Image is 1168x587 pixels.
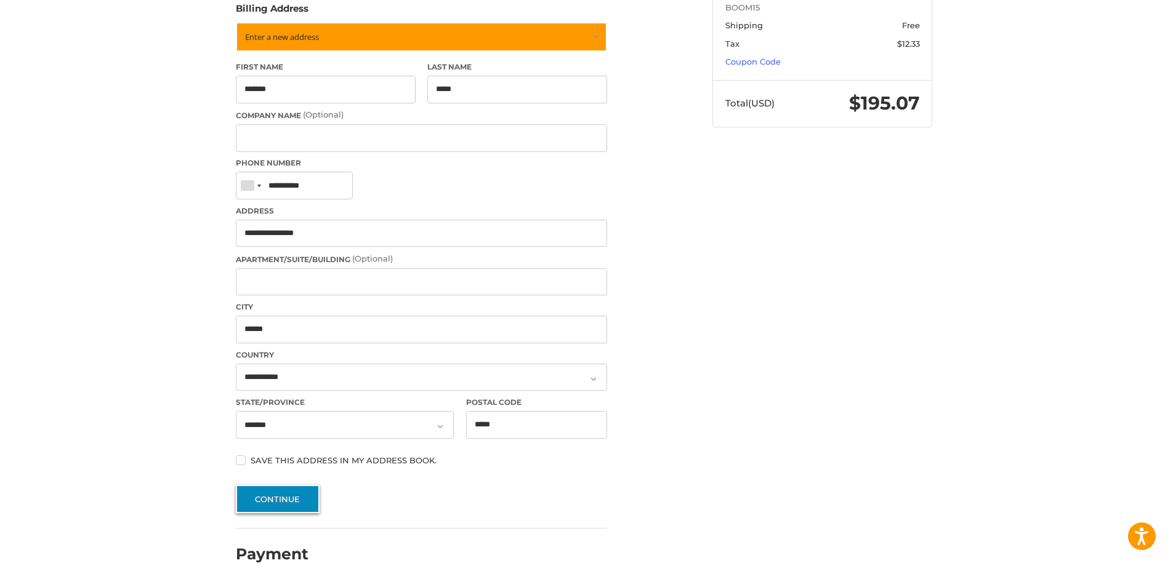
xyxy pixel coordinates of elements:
[352,254,393,263] small: (Optional)
[236,109,607,121] label: Company Name
[725,20,763,30] span: Shipping
[236,158,607,169] label: Phone Number
[236,485,320,513] button: Continue
[236,253,607,265] label: Apartment/Suite/Building
[236,397,454,408] label: State/Province
[849,92,920,114] span: $195.07
[236,349,607,361] label: Country
[236,455,607,465] label: Save this address in my address book.
[303,110,344,119] small: (Optional)
[725,2,920,14] span: BOOM15
[725,39,739,49] span: Tax
[236,22,607,52] a: Enter or select a different address
[236,301,607,313] label: City
[897,39,920,49] span: $12.33
[236,2,308,22] legend: Billing Address
[725,57,781,66] a: Coupon Code
[427,62,607,73] label: Last Name
[466,397,608,408] label: Postal Code
[236,62,416,73] label: First Name
[1066,554,1168,587] iframe: Google Customer Reviews
[236,545,308,564] h2: Payment
[245,31,319,42] span: Enter a new address
[236,206,607,217] label: Address
[902,20,920,30] span: Free
[725,97,775,109] span: Total (USD)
